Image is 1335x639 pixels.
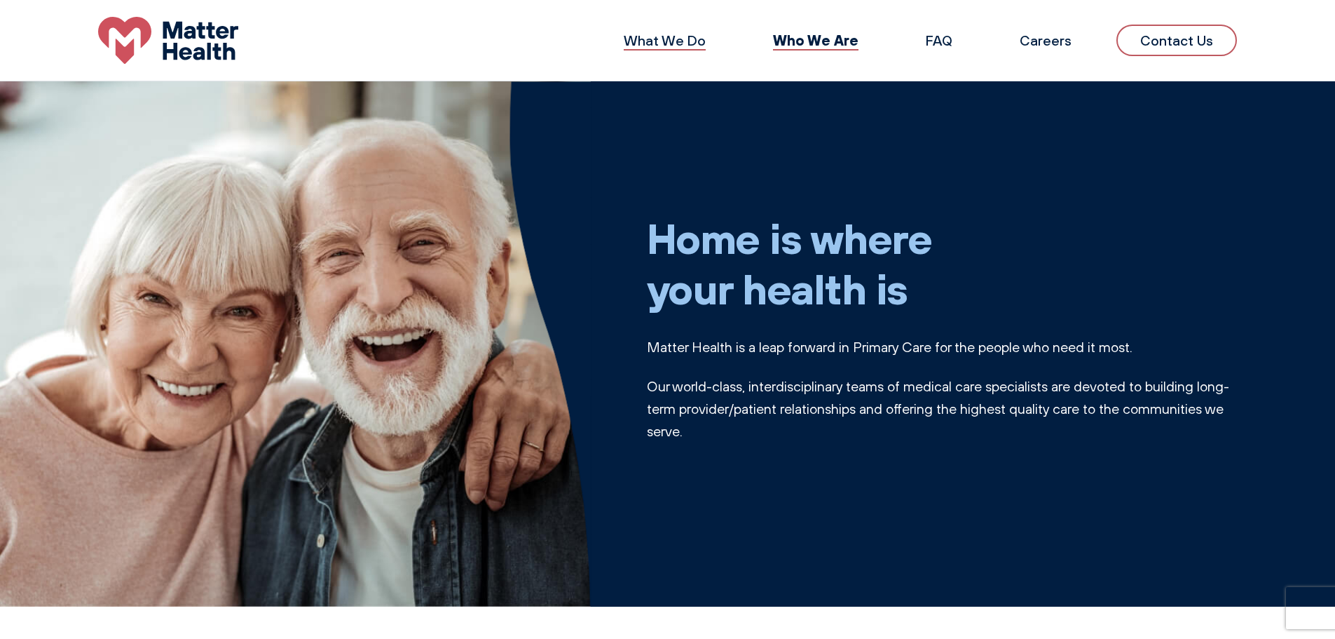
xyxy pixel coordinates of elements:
a: Who We Are [773,31,858,49]
a: What We Do [624,32,706,49]
p: Matter Health is a leap forward in Primary Care for the people who need it most. [647,336,1238,358]
a: Contact Us [1116,25,1237,56]
p: Our world-class, interdisciplinary teams of medical care specialists are devoted to building long... [647,375,1238,443]
a: Careers [1020,32,1072,49]
a: FAQ [926,32,952,49]
h1: Home is where your health is [647,213,1238,314]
